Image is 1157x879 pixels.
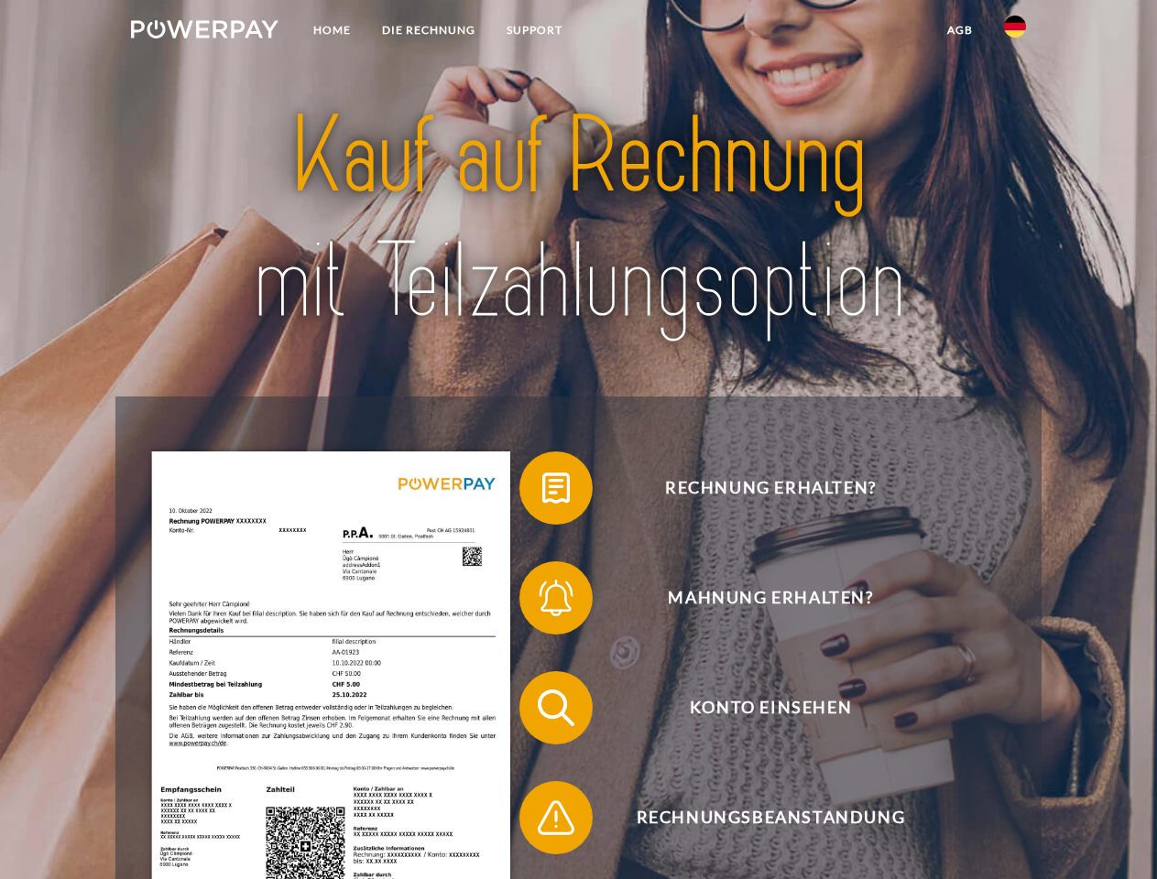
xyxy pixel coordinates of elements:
a: Home [298,14,366,47]
img: de [1004,16,1026,38]
img: qb_search.svg [533,685,579,731]
a: SUPPORT [491,14,578,47]
img: qb_bell.svg [533,575,579,621]
span: Rechnung erhalten? [546,451,995,525]
button: Rechnungsbeanstandung [519,781,996,854]
span: Konto einsehen [546,671,995,744]
img: title-powerpay_de.svg [175,88,982,351]
img: logo-powerpay-white.svg [131,20,278,38]
span: Rechnungsbeanstandung [546,781,995,854]
a: DIE RECHNUNG [366,14,491,47]
button: Mahnung erhalten? [519,561,996,635]
button: Konto einsehen [519,671,996,744]
img: qb_bill.svg [533,465,579,511]
span: Mahnung erhalten? [546,561,995,635]
button: Rechnung erhalten? [519,451,996,525]
a: agb [932,14,988,47]
img: qb_warning.svg [533,795,579,841]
